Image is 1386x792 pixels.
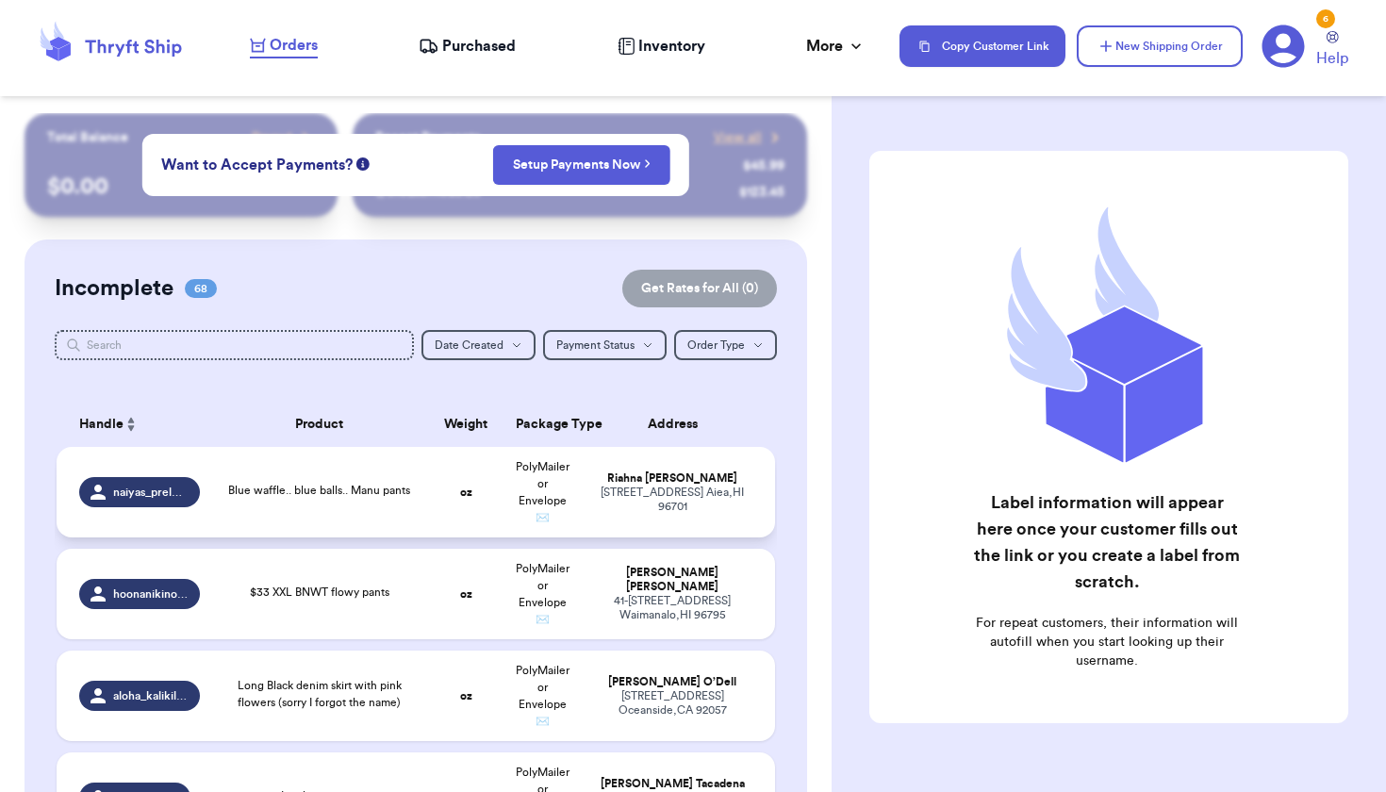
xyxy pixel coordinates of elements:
button: Order Type [674,330,777,360]
a: Help [1316,31,1348,70]
button: New Shipping Order [1077,25,1243,67]
span: View all [714,128,762,147]
p: Recent Payments [375,128,480,147]
div: 6 [1316,9,1335,28]
input: Search [55,330,413,360]
span: aloha_kalikileilani [113,688,189,703]
div: More [806,35,866,58]
span: PolyMailer or Envelope ✉️ [516,563,569,625]
a: Payout [252,128,315,147]
span: Order Type [687,339,745,351]
a: View all [714,128,784,147]
span: Inventory [638,35,705,58]
span: PolyMailer or Envelope ✉️ [516,665,569,727]
div: [PERSON_NAME] O’Dell [593,675,752,689]
th: Weight [427,402,504,447]
span: Payout [252,128,292,147]
div: Riahna [PERSON_NAME] [593,471,752,486]
button: Date Created [421,330,536,360]
span: $33 XXL BNWT flowy pants [250,586,389,598]
a: 6 [1262,25,1305,68]
span: 68 [185,279,217,298]
div: [PERSON_NAME] Tacadena [593,777,752,791]
strong: oz [460,487,472,498]
span: PolyMailer or Envelope ✉️ [516,461,569,523]
div: [STREET_ADDRESS] Oceanside , CA 92057 [593,689,752,718]
strong: oz [460,690,472,701]
th: Product [211,402,427,447]
div: $ 123.45 [739,183,784,202]
button: Get Rates for All (0) [622,270,777,307]
th: Package Type [504,402,582,447]
span: Payment Status [556,339,635,351]
span: Date Created [435,339,503,351]
p: $ 0.00 [47,172,315,202]
div: [PERSON_NAME] [PERSON_NAME] [593,566,752,594]
p: For repeat customers, their information will autofill when you start looking up their username. [973,614,1240,670]
a: Setup Payments Now [513,156,652,174]
button: Sort ascending [124,413,139,436]
span: naiyas_preloved [113,485,189,500]
p: Total Balance [47,128,128,147]
th: Address [582,402,775,447]
a: Orders [250,34,318,58]
span: Purchased [442,35,516,58]
strong: oz [460,588,472,600]
button: Payment Status [543,330,667,360]
span: Handle [79,415,124,435]
span: Blue waffle.. blue balls.. Manu pants [228,485,410,496]
span: hoonanikinodesigns [113,586,189,602]
span: Want to Accept Payments? [161,154,353,176]
span: Long Black denim skirt with pink flowers (sorry I forgot the name) [238,680,402,708]
h2: Incomplete [55,273,173,304]
a: Purchased [419,35,516,58]
div: $ 45.99 [743,157,784,175]
span: Help [1316,47,1348,70]
a: Inventory [618,35,705,58]
button: Copy Customer Link [899,25,1065,67]
div: 41-[STREET_ADDRESS] Waimanalo , HI 96795 [593,594,752,622]
div: [STREET_ADDRESS] Aiea , HI 96701 [593,486,752,514]
span: Orders [270,34,318,57]
button: Setup Payments Now [493,145,671,185]
h2: Label information will appear here once your customer fills out the link or you create a label fr... [973,489,1240,595]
